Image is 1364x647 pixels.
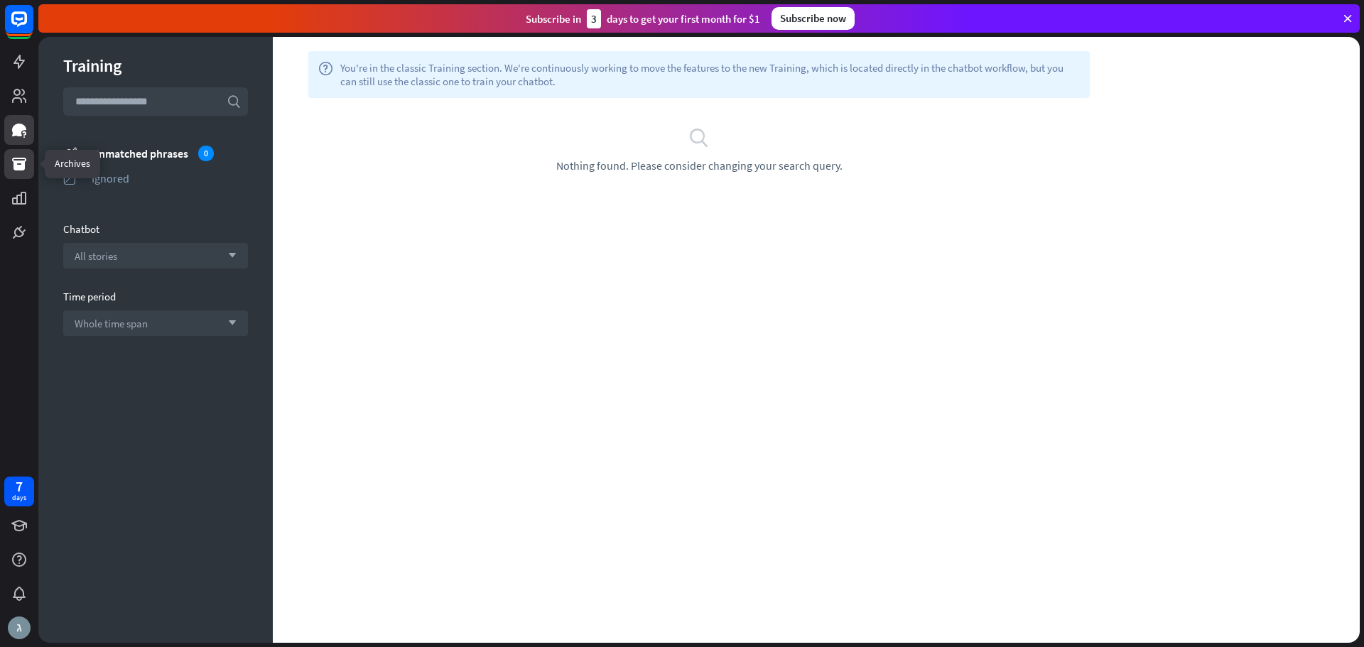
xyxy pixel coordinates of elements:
[318,61,333,88] i: help
[198,146,214,161] div: 0
[75,317,148,330] span: Whole time span
[92,171,248,185] div: Ignored
[63,290,248,303] div: Time period
[688,126,710,148] i: search
[63,222,248,236] div: Chatbot
[63,55,248,77] div: Training
[587,9,601,28] div: 3
[227,94,241,109] i: search
[340,61,1080,88] span: You're in the classic Training section. We're continuously working to move the features to the ne...
[772,7,855,30] div: Subscribe now
[16,480,23,493] div: 7
[63,171,77,185] i: ignored
[75,249,117,263] span: All stories
[526,9,760,28] div: Subscribe in days to get your first month for $1
[92,146,248,161] div: Unmatched phrases
[63,146,77,161] i: unmatched_phrases
[221,251,237,260] i: arrow_down
[221,319,237,327] i: arrow_down
[556,158,843,173] span: Nothing found. Please consider changing your search query.
[12,493,26,503] div: days
[4,477,34,506] a: 7 days
[11,6,54,48] button: Open LiveChat chat widget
